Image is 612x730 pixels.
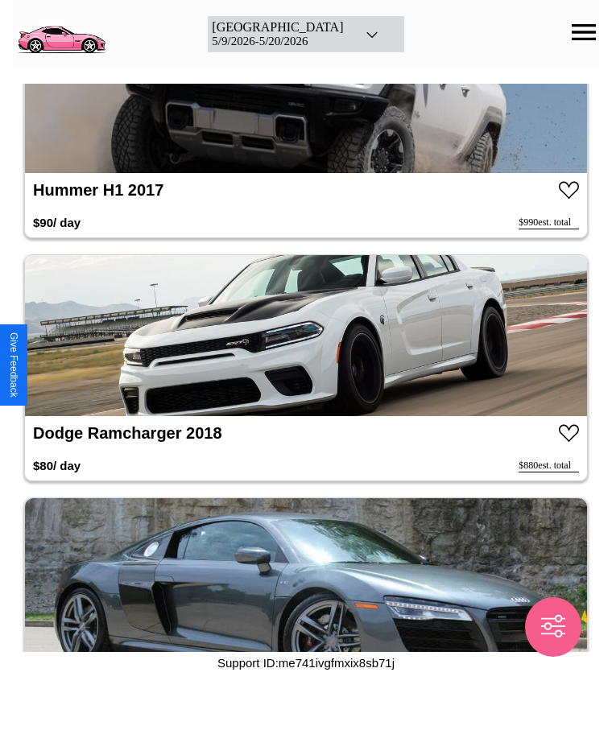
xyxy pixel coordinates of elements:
a: Dodge Ramcharger 2018 [33,424,222,442]
div: $ 880 est. total [519,460,579,472]
p: Support ID: me741ivgfmxix8sb71j [217,652,395,674]
div: [GEOGRAPHIC_DATA] [212,20,343,35]
img: logo [12,8,110,56]
div: Give Feedback [8,332,19,398]
a: Hummer H1 2017 [33,181,163,199]
h3: $ 80 / day [33,451,81,480]
h3: $ 90 / day [33,208,81,237]
div: $ 990 est. total [519,217,579,229]
div: 5 / 9 / 2026 - 5 / 20 / 2026 [212,35,343,48]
